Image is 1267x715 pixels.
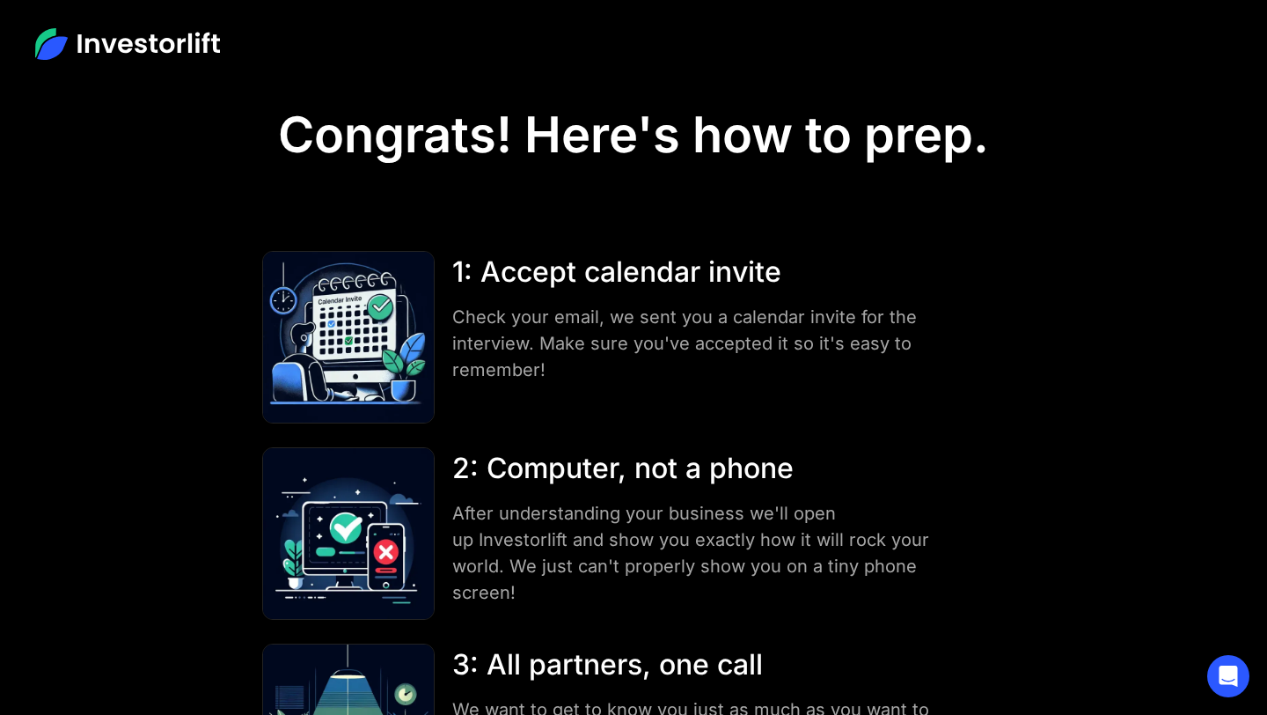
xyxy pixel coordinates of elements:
[452,644,949,686] div: 3: All partners, one call
[278,106,989,165] h1: Congrats! Here's how to prep.
[452,447,949,490] div: 2: Computer, not a phone
[452,304,949,383] div: Check your email, we sent you a calendar invite for the interview. Make sure you've accepted it s...
[1207,655,1249,697] div: Open Intercom Messenger
[452,251,949,293] div: 1: Accept calendar invite
[452,500,949,606] div: After understanding your business we'll open up Investorlift and show you exactly how it will roc...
